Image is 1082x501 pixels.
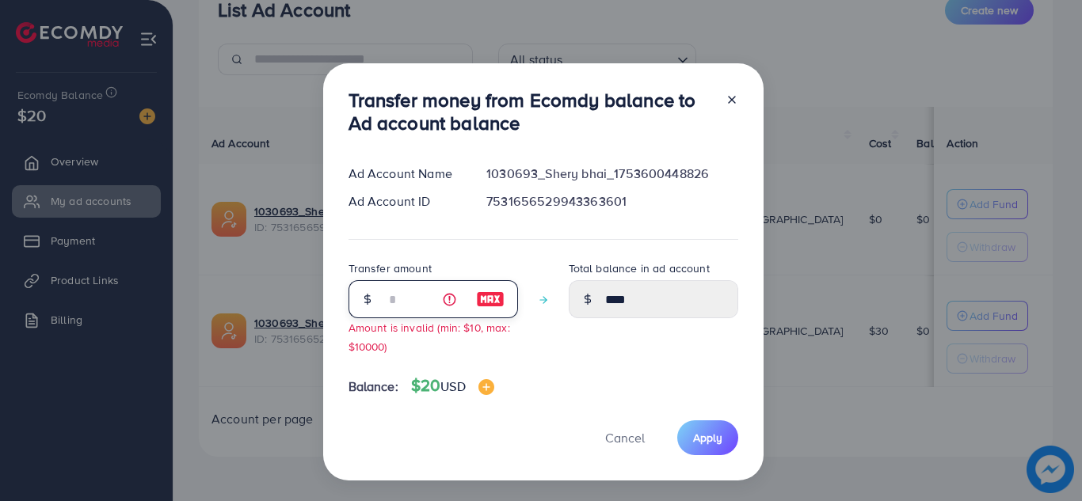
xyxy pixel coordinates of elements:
[336,165,474,183] div: Ad Account Name
[349,89,713,135] h3: Transfer money from Ecomdy balance to Ad account balance
[349,260,432,276] label: Transfer amount
[693,430,722,446] span: Apply
[476,290,505,309] img: image
[440,378,465,395] span: USD
[605,429,645,446] span: Cancel
[478,379,494,395] img: image
[677,420,738,454] button: Apply
[336,192,474,211] div: Ad Account ID
[474,192,750,211] div: 7531656529943363601
[569,260,710,276] label: Total balance in ad account
[349,378,398,396] span: Balance:
[349,320,510,353] small: Amount is invalid (min: $10, max: $10000)
[474,165,750,183] div: 1030693_Shery bhai_1753600448826
[411,376,494,396] h4: $20
[585,420,665,454] button: Cancel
